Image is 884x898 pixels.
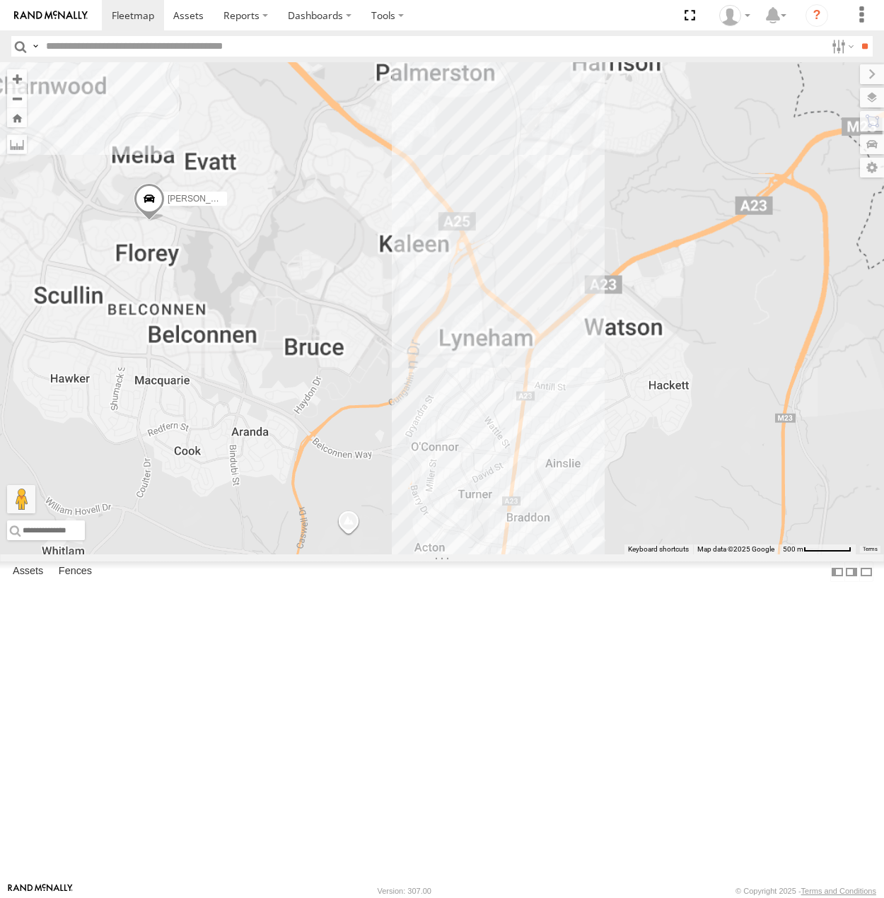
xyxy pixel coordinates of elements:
label: Dock Summary Table to the Left [830,561,844,582]
label: Fences [52,562,99,582]
img: rand-logo.svg [14,11,88,21]
span: [PERSON_NAME] [168,194,238,204]
button: Zoom Home [7,108,27,127]
button: Keyboard shortcuts [628,544,689,554]
label: Measure [7,134,27,154]
button: Zoom in [7,69,27,88]
label: Search Filter Options [826,36,856,57]
div: Version: 307.00 [378,887,431,895]
a: Visit our Website [8,884,73,898]
label: Map Settings [860,158,884,177]
button: Drag Pegman onto the map to open Street View [7,485,35,513]
span: Map data ©2025 Google [697,545,774,553]
div: Helen Mason [714,5,755,26]
label: Hide Summary Table [859,561,873,582]
label: Assets [6,562,50,582]
span: 500 m [783,545,803,553]
div: © Copyright 2025 - [735,887,876,895]
a: Terms (opens in new tab) [863,547,878,552]
label: Search Query [30,36,41,57]
button: Map scale: 500 m per 64 pixels [779,544,856,554]
i: ? [806,4,828,27]
label: Dock Summary Table to the Right [844,561,859,582]
a: Terms and Conditions [801,887,876,895]
button: Zoom out [7,88,27,108]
